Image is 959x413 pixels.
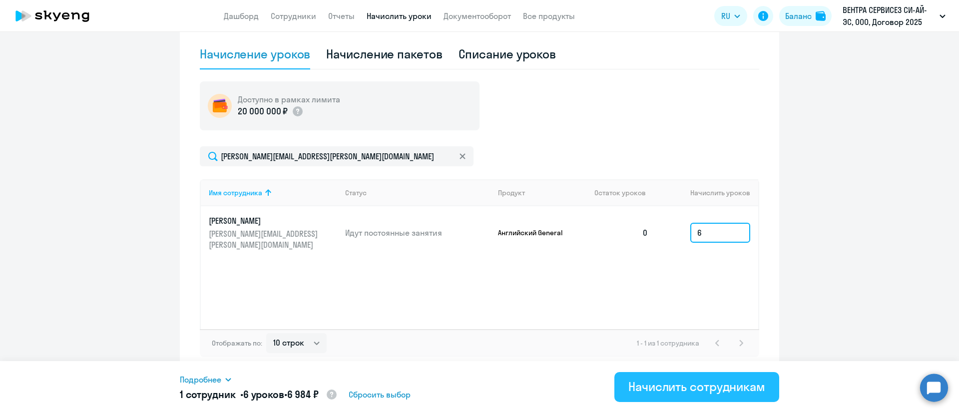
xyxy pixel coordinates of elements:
img: wallet-circle.png [208,94,232,118]
div: Продукт [498,188,525,197]
p: ВЕНТРА СЕРВИСЕЗ СИ-АЙ-ЭС, ООО, Договор 2025 [843,4,936,28]
p: [PERSON_NAME] [209,215,321,226]
span: 6 уроков [243,388,284,401]
th: Начислить уроков [656,179,758,206]
div: Имя сотрудника [209,188,262,197]
div: Начисление уроков [200,46,310,62]
h5: Доступно в рамках лимита [238,94,340,105]
h5: 1 сотрудник • • [180,388,338,403]
p: [PERSON_NAME][EMAIL_ADDRESS][PERSON_NAME][DOMAIN_NAME] [209,228,321,250]
button: Балансbalance [779,6,832,26]
span: Подробнее [180,374,221,386]
button: ВЕНТРА СЕРВИСЕЗ СИ-АЙ-ЭС, ООО, Договор 2025 [838,4,951,28]
span: 1 - 1 из 1 сотрудника [637,339,699,348]
div: Остаток уроков [594,188,656,197]
p: Английский General [498,228,573,237]
a: Отчеты [328,11,355,21]
div: Начисление пакетов [326,46,442,62]
span: Отображать по: [212,339,262,348]
a: Все продукты [523,11,575,21]
p: Идут постоянные занятия [345,227,490,238]
span: RU [721,10,730,22]
div: Списание уроков [459,46,556,62]
button: Начислить сотрудникам [614,372,779,402]
span: Остаток уроков [594,188,646,197]
span: Сбросить выбор [349,389,411,401]
button: RU [714,6,747,26]
a: Начислить уроки [367,11,432,21]
input: Поиск по имени, email, продукту или статусу [200,146,474,166]
img: balance [816,11,826,21]
a: Документооборот [444,11,511,21]
a: [PERSON_NAME][PERSON_NAME][EMAIL_ADDRESS][PERSON_NAME][DOMAIN_NAME] [209,215,337,250]
td: 0 [586,206,656,259]
div: Продукт [498,188,587,197]
div: Начислить сотрудникам [628,379,765,395]
div: Статус [345,188,490,197]
a: Сотрудники [271,11,316,21]
a: Дашборд [224,11,259,21]
div: Статус [345,188,367,197]
p: 20 000 000 ₽ [238,105,288,118]
div: Баланс [785,10,812,22]
div: Имя сотрудника [209,188,337,197]
span: 6 984 ₽ [287,388,319,401]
